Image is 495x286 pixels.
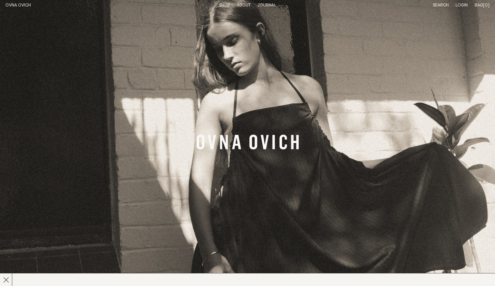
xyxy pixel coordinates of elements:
a: Search [433,3,449,7]
a: Shop [219,3,230,7]
a: Login [456,3,468,7]
a: Home [5,3,31,7]
span: Bag [475,3,483,7]
a: Banner Link [197,134,299,152]
a: Journal [258,3,276,7]
span: [0] [483,3,490,7]
summary: About [237,3,251,9]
